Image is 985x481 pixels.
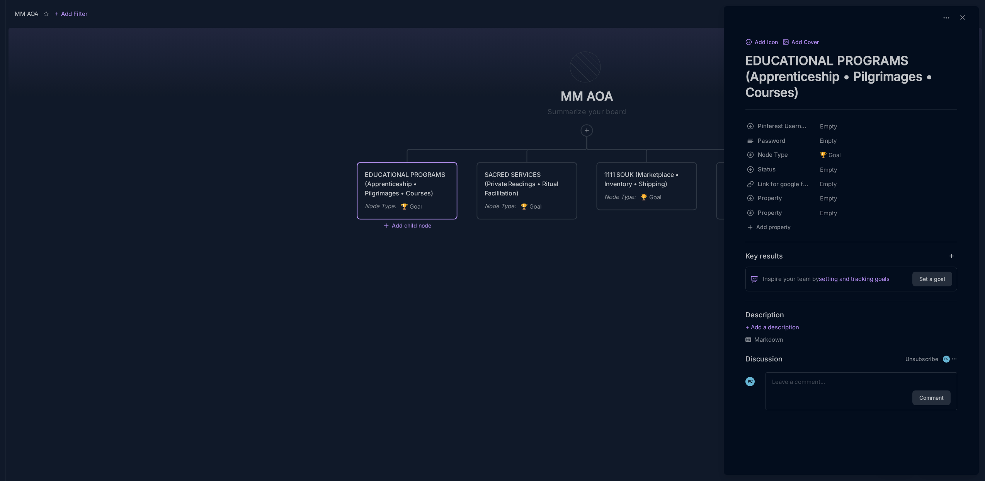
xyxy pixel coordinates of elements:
[820,208,837,218] span: Empty
[948,252,958,260] button: add key result
[743,191,817,205] button: Property
[817,177,957,191] div: Empty
[743,163,817,176] button: Status
[743,148,817,162] button: Node Type
[743,177,817,191] button: Link for google form
[763,274,890,284] span: Inspire your team by
[745,148,957,163] div: Node Type🏆Goal
[820,193,837,204] span: Empty
[745,191,957,206] div: PropertyEmpty
[745,177,957,191] div: Link for google formEmpty
[743,119,817,133] button: Pinterest Username
[745,206,957,221] div: PropertyEmpty
[758,122,809,131] span: Pinterest Username
[820,151,841,160] span: Goal
[743,206,817,220] button: Property
[745,335,957,344] div: Markdown
[745,354,783,363] h4: Discussion
[745,252,783,260] h4: Key results
[745,134,957,148] div: PasswordEmpty
[819,274,890,284] a: setting and tracking goals
[912,390,951,405] button: Comment
[745,39,778,46] button: Add Icon
[745,377,755,386] div: PC
[758,193,809,203] span: Property
[820,165,837,175] span: Empty
[905,356,938,363] button: Unsubscribe
[943,356,950,363] div: PC
[758,208,809,217] span: Property
[758,136,809,145] span: Password
[817,134,957,148] div: Empty
[745,163,957,177] div: StatusEmpty
[745,119,957,134] div: Pinterest UsernameEmpty
[820,122,837,132] span: Empty
[820,151,828,159] i: 🏆
[745,310,957,319] h4: Description
[912,272,952,286] button: Set a goal
[758,180,809,189] span: Link for google form
[758,165,809,174] span: Status
[745,222,792,233] button: Add property
[758,150,809,159] span: Node Type
[745,53,957,100] textarea: node title
[743,134,817,148] button: Password
[783,39,819,46] button: Add Cover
